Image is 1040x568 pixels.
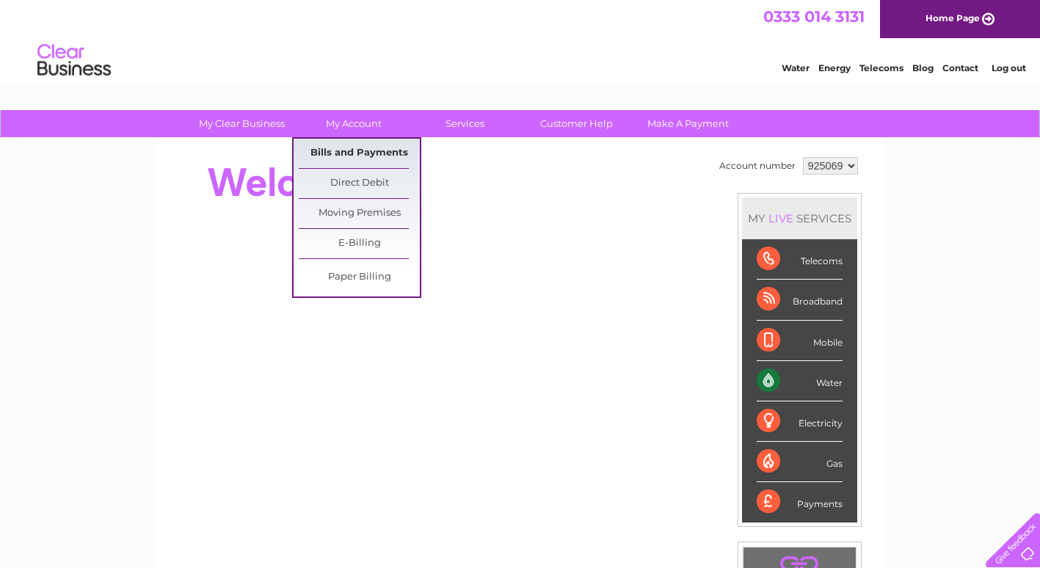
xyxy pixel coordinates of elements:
[37,38,112,83] img: logo.png
[742,197,857,239] div: MY SERVICES
[782,62,810,73] a: Water
[942,62,978,73] a: Contact
[763,7,865,26] a: 0333 014 3131
[757,361,843,401] div: Water
[859,62,903,73] a: Telecoms
[293,110,414,137] a: My Account
[299,199,420,228] a: Moving Premises
[299,169,420,198] a: Direct Debit
[912,62,934,73] a: Blog
[757,239,843,280] div: Telecoms
[404,110,526,137] a: Services
[766,211,796,225] div: LIVE
[757,280,843,320] div: Broadband
[757,482,843,522] div: Payments
[174,8,868,71] div: Clear Business is a trading name of Verastar Limited (registered in [GEOGRAPHIC_DATA] No. 3667643...
[628,110,749,137] a: Make A Payment
[757,321,843,361] div: Mobile
[992,62,1026,73] a: Log out
[299,139,420,168] a: Bills and Payments
[757,401,843,442] div: Electricity
[716,153,799,178] td: Account number
[299,229,420,258] a: E-Billing
[516,110,637,137] a: Customer Help
[299,263,420,292] a: Paper Billing
[757,442,843,482] div: Gas
[181,110,302,137] a: My Clear Business
[818,62,851,73] a: Energy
